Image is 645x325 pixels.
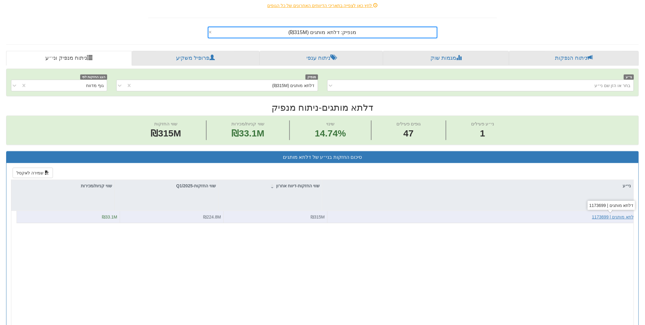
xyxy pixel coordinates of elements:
span: ₪33.1M [232,128,264,138]
div: גוף מדווח [86,82,104,89]
span: ני״ע פעילים [471,121,494,126]
h3: סיכום החזקות בני״ע של דלתא מותגים [11,155,634,160]
span: שווי החזקות [154,121,178,126]
a: ניתוח הנפקות [509,51,639,66]
span: × [208,29,212,35]
span: ₪33.1M [102,215,117,220]
button: שמירה לאקסל [13,168,53,178]
div: בחר או הזן שם ני״ע [594,82,631,89]
span: Clear value [208,27,214,38]
a: ניתוח ענפי [260,51,383,66]
a: פרופיל משקיע [132,51,260,66]
a: ניתוח מנפיק וני״ע [6,51,132,66]
span: ₪315M [311,215,325,220]
span: הצג החזקות לפי [80,75,107,80]
div: שווי קניות/מכירות [11,180,114,192]
div: ני״ע [322,180,634,192]
span: מנפיק: ‏דלתא מותגים ‎(₪315M)‎ [288,29,357,35]
span: ני״ע [624,75,634,80]
h2: דלתא מותגים - ניתוח מנפיק [6,102,639,113]
span: 47 [396,127,421,140]
span: גופים פעילים [396,121,421,126]
button: דלתא מותגים | 1173699 [592,214,636,220]
span: 1 [471,127,494,140]
div: שווי החזקות-Q1/2025 [115,180,218,192]
span: ₪224.8M [203,215,221,220]
a: מגמות שוק [383,51,509,66]
div: דלתא מותגים (₪315M) [272,82,314,89]
span: שינוי [326,121,335,126]
div: לחץ כאן לצפייה בתאריכי הדיווחים האחרונים של כל הגופים [144,2,502,9]
span: 14.74% [315,127,346,140]
span: ₪315M [151,128,181,138]
div: דלתא מותגים | 1173699 [588,201,635,210]
div: שווי החזקות-דיווח אחרון [219,180,322,192]
span: מנפיק [306,75,318,80]
span: שווי קניות/מכירות [232,121,264,126]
